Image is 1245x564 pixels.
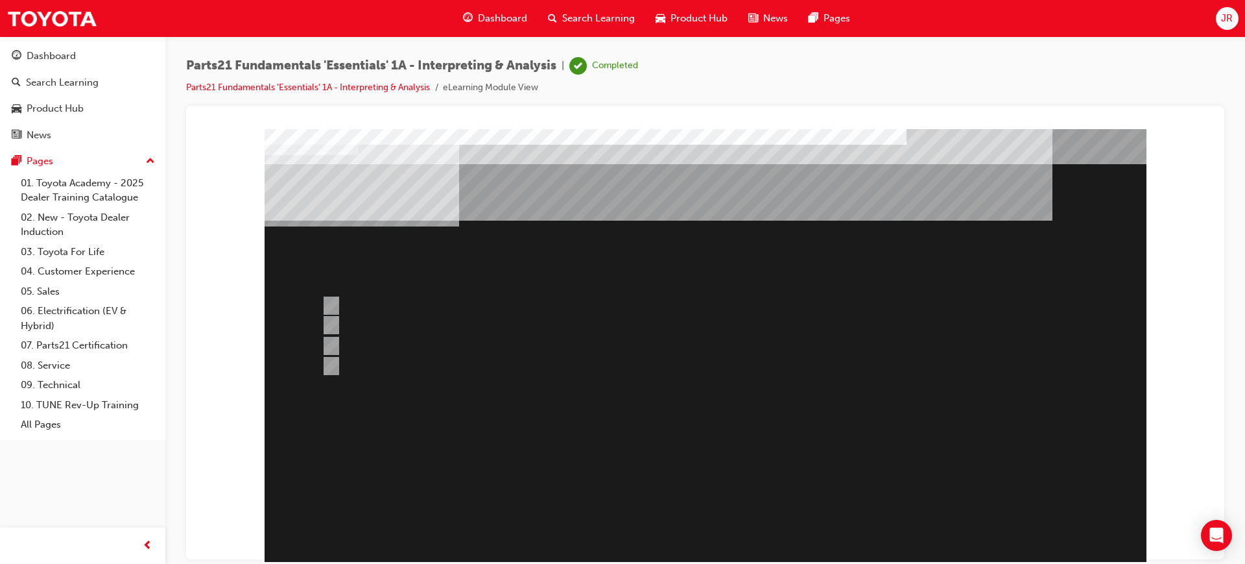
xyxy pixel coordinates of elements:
a: 09. Technical [16,375,160,395]
span: Parts21 Fundamentals 'Essentials' 1A - Interpreting & Analysis [186,58,556,73]
a: news-iconNews [738,5,798,32]
span: car-icon [12,103,21,115]
span: up-icon [146,153,155,170]
a: All Pages [16,415,160,435]
div: Dashboard [27,49,76,64]
a: car-iconProduct Hub [645,5,738,32]
a: 05. Sales [16,282,160,302]
a: Product Hub [5,97,160,121]
span: JR [1221,11,1233,26]
span: news-icon [12,130,21,141]
div: Product Hub [27,101,84,116]
a: 08. Service [16,356,160,376]
button: Pages [5,149,160,173]
button: DashboardSearch LearningProduct HubNews [5,42,160,149]
button: JR [1216,7,1239,30]
a: pages-iconPages [798,5,860,32]
a: 04. Customer Experience [16,262,160,282]
span: car-icon [656,10,665,27]
a: 07. Parts21 Certification [16,336,160,356]
a: Parts21 Fundamentals 'Essentials' 1A - Interpreting & Analysis [186,82,430,93]
span: news-icon [748,10,758,27]
span: Dashboard [478,11,527,26]
a: Dashboard [5,44,160,68]
img: Trak [6,4,97,33]
div: Open Intercom Messenger [1201,520,1232,551]
div: News [27,128,51,143]
a: 10. TUNE Rev-Up Training [16,395,160,415]
div: Completed [592,60,638,72]
a: News [5,123,160,147]
span: | [562,58,564,73]
span: Pages [824,11,850,26]
a: search-iconSearch Learning [538,5,645,32]
span: search-icon [548,10,557,27]
span: guage-icon [12,51,21,62]
span: News [763,11,788,26]
span: pages-icon [12,156,21,167]
span: guage-icon [463,10,473,27]
div: Search Learning [26,75,99,90]
a: 02. New - Toyota Dealer Induction [16,208,160,242]
a: 01. Toyota Academy - 2025 Dealer Training Catalogue [16,173,160,208]
span: prev-icon [143,538,152,554]
span: pages-icon [809,10,818,27]
span: Product Hub [670,11,728,26]
span: learningRecordVerb_COMPLETE-icon [569,57,587,75]
span: Search Learning [562,11,635,26]
a: 03. Toyota For Life [16,242,160,262]
li: eLearning Module View [443,80,538,95]
a: 06. Electrification (EV & Hybrid) [16,301,160,336]
span: search-icon [12,77,21,89]
a: Search Learning [5,71,160,95]
div: Pages [27,154,53,169]
a: guage-iconDashboard [453,5,538,32]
